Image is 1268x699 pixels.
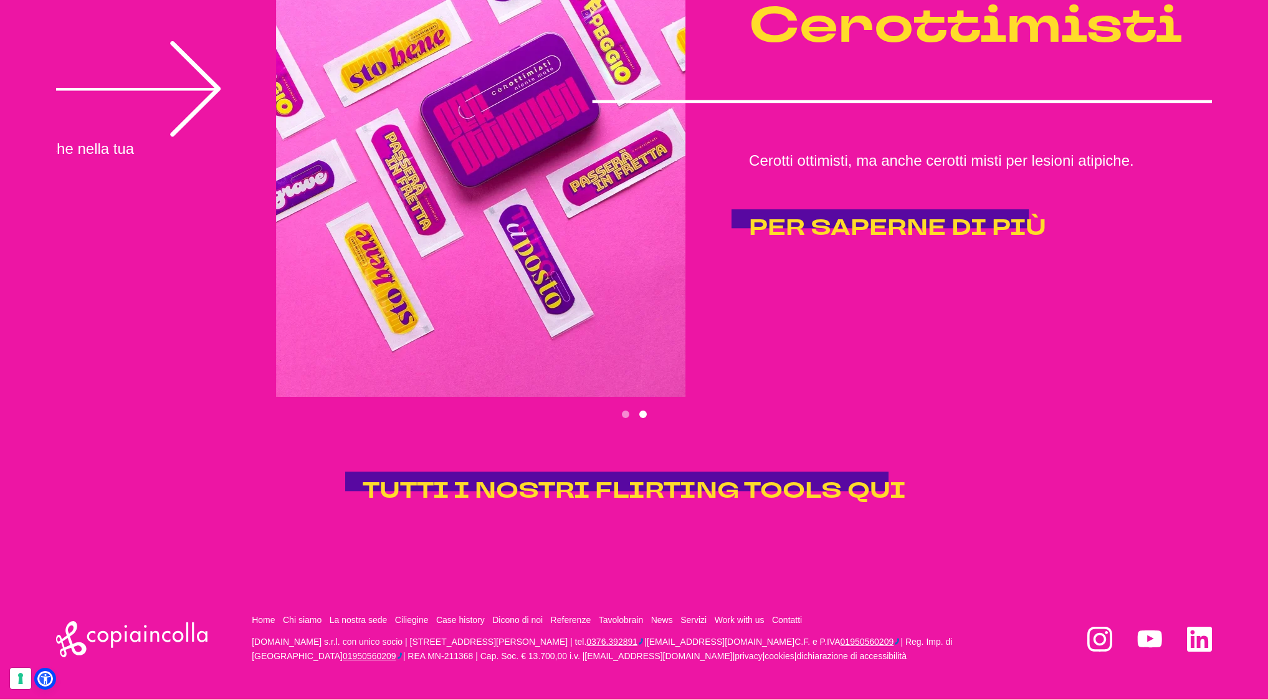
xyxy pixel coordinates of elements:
[651,615,673,625] a: News
[395,615,429,625] a: Ciliegine
[363,479,906,503] a: TUTTI I NOSTRI FLIRTING TOOLS QUI
[56,407,1212,423] ul: Select a slide to show
[586,637,637,647] ctcspan: 0376.392891
[343,651,396,661] ctcspan: 01950560209
[363,476,906,506] span: TUTTI I NOSTRI FLIRTING TOOLS QUI
[343,651,403,661] ctc: Chiama 01950560209 con Linkus Desktop Client
[37,671,53,687] a: Open Accessibility Menu
[283,615,322,625] a: Chi siamo
[680,615,707,625] a: Servizi
[330,615,388,625] a: La nostra sede
[765,651,794,661] a: cookies
[599,615,644,625] a: Tavolobrain
[639,411,647,418] button: Go to slide 2
[551,615,591,625] a: Referenze
[715,615,765,625] a: Work with us
[647,637,794,647] a: [EMAIL_ADDRESS][DOMAIN_NAME]
[735,651,762,661] a: privacy
[749,213,1046,243] span: PER SAPERNE DI PIÙ
[586,637,644,647] ctc: Chiama 0376.392891 con Linkus Desktop Client
[841,637,894,647] ctcspan: 01950560209
[772,615,802,625] a: Contatti
[796,651,907,661] a: dichiarazione di accessibilità
[584,651,732,661] a: [EMAIL_ADDRESS][DOMAIN_NAME]
[436,615,485,625] a: Case history
[252,615,275,625] a: Home
[252,635,1044,663] p: [DOMAIN_NAME] s.r.l. con unico socio | [STREET_ADDRESS][PERSON_NAME] | tel. | C.F. e P.IVA | Reg....
[492,615,543,625] a: Dicono di noi
[10,668,31,689] button: Le tue preferenze relative al consenso per le tecnologie di tracciamento
[622,411,629,418] button: Go to slide 1
[841,637,901,647] ctc: Chiama 01950560209 con Linkus Desktop Client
